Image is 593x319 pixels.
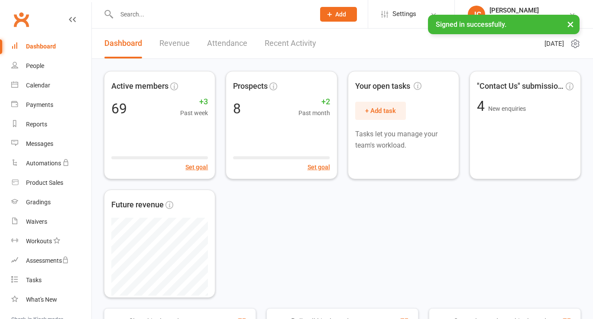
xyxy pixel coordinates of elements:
[104,29,142,58] a: Dashboard
[489,14,569,22] div: Dromana Grappling Academy
[111,199,164,211] span: Future revenue
[26,43,56,50] div: Dashboard
[26,218,47,225] div: Waivers
[11,173,91,193] a: Product Sales
[320,7,357,22] button: Add
[26,82,50,89] div: Calendar
[355,80,421,93] span: Your open tasks
[308,162,330,172] button: Set goal
[207,29,247,58] a: Attendance
[26,140,53,147] div: Messages
[11,251,91,271] a: Assessments
[468,6,485,23] div: JC
[26,121,47,128] div: Reports
[436,20,506,29] span: Signed in successfully.
[26,179,63,186] div: Product Sales
[26,101,53,108] div: Payments
[477,98,488,114] span: 4
[185,162,208,172] button: Set goal
[11,212,91,232] a: Waivers
[298,108,330,118] span: Past month
[298,96,330,108] span: +2
[26,160,61,167] div: Automations
[159,29,190,58] a: Revenue
[11,76,91,95] a: Calendar
[11,271,91,290] a: Tasks
[26,296,57,303] div: What's New
[11,193,91,212] a: Gradings
[355,102,406,120] button: + Add task
[11,232,91,251] a: Workouts
[10,9,32,30] a: Clubworx
[488,105,526,112] span: New enquiries
[11,290,91,309] a: What's New
[563,15,578,33] button: ×
[11,95,91,115] a: Payments
[26,277,42,284] div: Tasks
[233,80,268,93] span: Prospects
[355,129,452,151] p: Tasks let you manage your team's workload.
[11,115,91,134] a: Reports
[544,39,564,49] span: [DATE]
[11,56,91,76] a: People
[335,11,346,18] span: Add
[477,80,564,93] span: "Contact Us" submissions
[11,154,91,173] a: Automations
[392,4,416,24] span: Settings
[114,8,309,20] input: Search...
[11,134,91,154] a: Messages
[180,96,208,108] span: +3
[26,62,44,69] div: People
[489,6,569,14] div: [PERSON_NAME]
[233,102,241,116] div: 8
[26,199,51,206] div: Gradings
[111,102,127,116] div: 69
[180,108,208,118] span: Past week
[111,80,169,93] span: Active members
[26,238,52,245] div: Workouts
[11,37,91,56] a: Dashboard
[265,29,316,58] a: Recent Activity
[26,257,69,264] div: Assessments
